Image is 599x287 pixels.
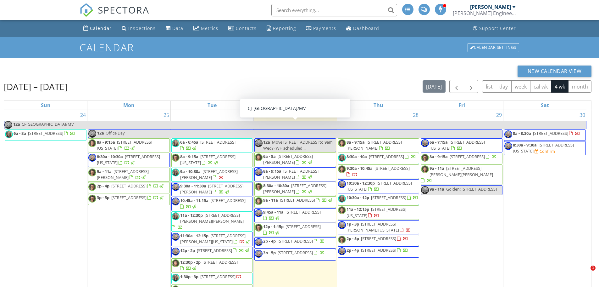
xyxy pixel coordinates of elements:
[171,211,253,232] a: 11a - 12:30p [STREET_ADDRESS][PERSON_NAME][PERSON_NAME]
[430,139,485,151] span: [STREET_ADDRESS][US_STATE]
[88,153,170,167] a: 8:30a - 10:30a [STREET_ADDRESS][US_STATE]
[180,154,236,165] span: [STREET_ADDRESS][US_STATE]
[180,183,243,195] a: 9:30a - 11:30a [STREET_ADDRESS][PERSON_NAME]
[338,165,346,173] img: cropped.jpg
[206,101,218,110] a: Tuesday
[97,154,123,159] span: 8:30a - 10:30a
[551,80,568,93] button: 4 wk
[280,197,315,203] span: [STREET_ADDRESS]
[172,212,180,220] img: erin_vogelsquare.jpg
[421,186,429,194] img: headshotcropped2.jpg
[180,212,244,224] span: [STREET_ADDRESS][PERSON_NAME][PERSON_NAME]
[88,182,170,193] a: 2p - 4p [STREET_ADDRESS]
[504,141,586,155] a: 8:30a - 9:30a [STREET_ADDRESS][US_STATE] Confirm
[97,183,164,189] a: 2p - 4p [STREET_ADDRESS]
[578,110,586,120] a: Go to August 30, 2025
[226,23,259,34] a: Contacts
[255,168,263,176] img: headshotcropped2.jpg
[423,80,446,93] button: [DATE]
[513,142,574,154] a: 8:30a - 9:30a [STREET_ADDRESS][US_STATE]
[263,209,284,215] span: 9:45a - 11a
[530,80,552,93] button: cal wk
[200,274,236,279] span: [STREET_ADDRESS]
[14,130,75,136] a: 6a - 8a [STREET_ADDRESS]
[80,3,93,17] img: The Best Home Inspection Software - Spectora
[255,183,263,191] img: cropped.jpg
[88,168,170,182] a: 9a - 11a [STREET_ADDRESS][PERSON_NAME]
[263,238,325,244] a: 2p - 4p [STREET_ADDRESS]
[338,153,419,164] a: 8:30a - 10a [STREET_ADDRESS]
[513,142,537,148] span: 8:30a - 9:30a
[421,138,502,152] a: 6a - 7:15a [STREET_ADDRESS][US_STATE]
[97,195,164,200] a: 3p - 5p [STREET_ADDRESS]
[347,180,412,192] a: 10:30a - 12:30p [STREET_ADDRESS][US_STATE]
[210,198,246,203] span: [STREET_ADDRESS]
[171,258,253,273] a: 12:30p - 2p [STREET_ADDRESS]
[13,121,20,129] span: 12a
[540,149,555,154] div: Confirm
[430,154,448,159] span: 8a - 9:15a
[180,154,236,165] a: 8a - 9:15a [STREET_ADDRESS][US_STATE]
[263,197,333,203] a: 9a - 11a [STREET_ADDRESS]
[347,247,408,253] a: 2p - 4p [STREET_ADDRESS]
[88,154,96,162] img: headshotcropped2.jpg
[180,139,236,151] a: 6a - 6:45a [STREET_ADDRESS]
[97,183,109,189] span: 2p - 4p
[172,139,180,147] img: erin_vogelsquare.jpg
[513,142,574,154] span: [STREET_ADDRESS][US_STATE]
[457,101,466,110] a: Friday
[361,236,396,241] span: [STREET_ADDRESS]
[28,130,63,136] span: [STREET_ADDRESS]
[347,139,365,145] span: 8a - 9:15a
[263,250,276,255] span: 3p - 5p
[278,238,313,244] span: [STREET_ADDRESS]
[446,186,497,192] span: Golden: [STREET_ADDRESS]
[98,3,149,16] span: SPECTORA
[171,138,253,152] a: 6a - 6:45a [STREET_ADDRESS]
[347,195,418,200] a: 10:30a - 12p [STREET_ADDRESS]
[338,221,346,229] img: headshotcropped2.jpg
[347,180,375,186] span: 10:30a - 12:30p
[263,224,321,235] a: 12p - 1:15p [STREET_ADDRESS]
[122,101,136,110] a: Monday
[106,130,125,136] span: Office Day
[504,130,512,138] img: headshotcropped2.jpg
[5,130,13,138] img: erin_vogelsquare.jpg
[180,259,238,271] a: 12:30p - 2p [STREET_ADDRESS]
[80,42,520,53] h1: Calendar
[263,224,284,229] span: 12p - 1:15p
[338,180,346,188] img: headshotcropped2.jpg
[88,130,96,138] img: headshotcropped2.jpg
[263,153,276,159] span: 6a - 8a
[97,139,152,151] a: 8a - 9:15a [STREET_ADDRESS][US_STATE]
[79,110,87,120] a: Go to August 24, 2025
[263,139,270,145] span: 12a
[347,236,359,241] span: 2p - 5p
[172,169,180,176] img: erin_vogelsquare.jpg
[511,80,530,93] button: week
[88,139,96,147] img: cropped.jpg
[347,221,399,233] span: [STREET_ADDRESS][PERSON_NAME][US_STATE]
[453,10,516,16] div: Schroeder Engineering, LLC
[254,152,336,167] a: 6a - 8a [STREET_ADDRESS][PERSON_NAME]
[263,183,326,194] a: 8:30a - 10:30a [STREET_ADDRESS][PERSON_NAME]
[482,80,496,93] button: list
[412,110,420,120] a: Go to August 28, 2025
[180,169,201,174] span: 9a - 10:30a
[347,180,412,192] span: [STREET_ADDRESS][US_STATE]
[369,154,404,159] span: [STREET_ADDRESS]
[289,101,302,110] a: Wednesday
[97,169,149,180] span: [STREET_ADDRESS][PERSON_NAME]
[80,9,149,22] a: SPECTORA
[278,250,313,255] span: [STREET_ADDRESS]
[338,205,419,220] a: 11a - 12:15p [STREET_ADDRESS][US_STATE]
[347,206,369,212] span: 11a - 12:15p
[180,212,203,218] span: 11a - 12:30p
[5,129,86,141] a: 6a - 8a [STREET_ADDRESS]
[263,168,319,180] a: 8a - 9:15a [STREET_ADDRESS][PERSON_NAME]
[172,154,180,162] img: cropped.jpg
[81,23,114,34] a: Calendar
[254,249,336,260] a: 3p - 5p [STREET_ADDRESS]
[88,183,96,191] img: cropped.jpg
[430,139,448,145] span: 6a - 7:15a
